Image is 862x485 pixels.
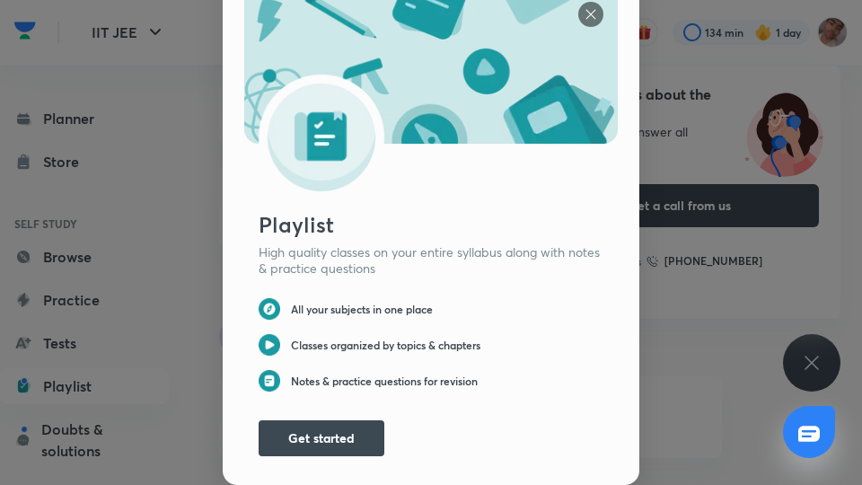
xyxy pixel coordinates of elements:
[291,337,480,353] h6: Classes organized by topics & chapters
[259,298,280,320] img: syllabus
[259,244,603,277] p: High quality classes on your entire syllabus along with notes & practice questions
[578,2,603,27] img: syllabus
[291,373,478,389] h6: Notes & practice questions for revision
[259,208,618,241] div: Playlist
[259,370,280,392] img: syllabus
[259,334,280,356] img: syllabus
[291,301,433,317] h6: All your subjects in one place
[259,420,384,456] button: Get started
